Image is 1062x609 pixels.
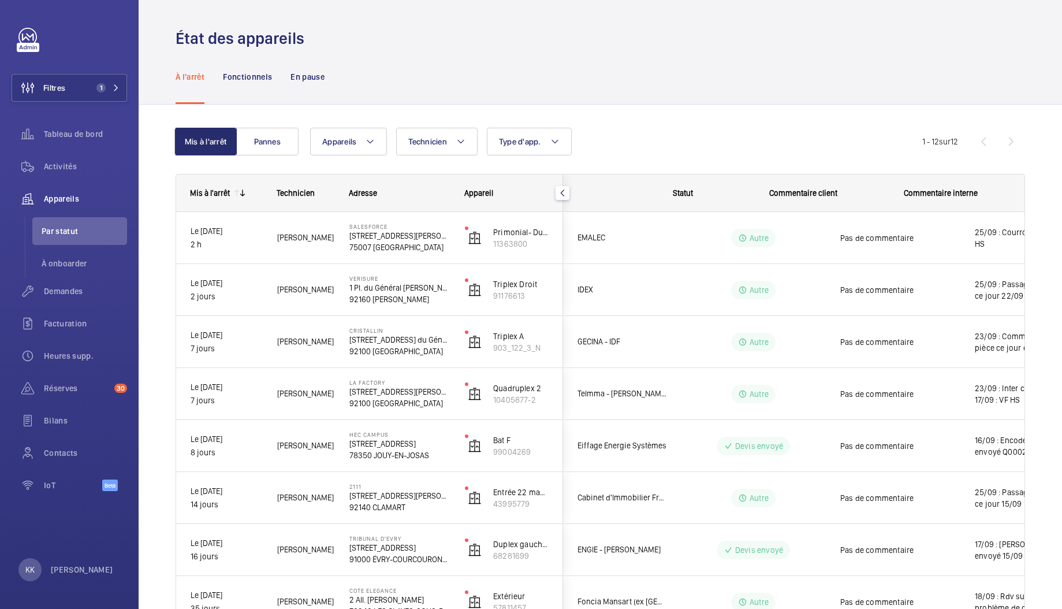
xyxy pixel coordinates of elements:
[44,285,127,297] span: Demandes
[840,232,960,244] span: Pas de commentaire
[191,290,262,303] p: 2 jours
[468,283,482,297] img: elevator.svg
[349,450,450,461] p: 78350 JOUY-EN-JOSAS
[493,498,549,510] p: 43995779
[750,284,769,296] p: Autre
[96,83,106,92] span: 1
[349,502,450,513] p: 92140 CLAMART
[176,212,563,264] div: Press SPACE to select this row.
[349,346,450,357] p: 92100 [GEOGRAPHIC_DATA]
[176,264,563,316] div: Press SPACE to select this row.
[277,439,334,452] span: [PERSON_NAME]
[750,596,769,608] p: Autre
[349,379,450,386] p: La Factory
[464,188,549,198] div: Appareil
[468,543,482,557] img: elevator.svg
[174,128,237,155] button: Mis à l'arrêt
[499,137,541,146] span: Type d'app.
[43,82,65,94] span: Filtres
[191,446,262,459] p: 8 jours
[349,294,450,305] p: 92160 [PERSON_NAME]
[493,226,549,238] p: Primonial- Duplex droite
[277,387,334,400] span: [PERSON_NAME]
[277,231,334,244] span: [PERSON_NAME]
[42,258,127,269] span: À onboarder
[840,440,960,452] span: Pas de commentaire
[176,71,204,83] p: À l'arrêt
[277,595,334,608] span: [PERSON_NAME]
[840,596,960,608] span: Pas de commentaire
[577,543,666,556] span: ENGIE - [PERSON_NAME]
[349,594,450,606] p: 2 All. [PERSON_NAME]
[349,587,450,594] p: COTE ELEGANCE
[493,278,549,290] p: Triplex Droit
[840,492,960,504] span: Pas de commentaire
[349,230,450,242] p: [STREET_ADDRESS][PERSON_NAME]
[468,439,482,453] img: elevator.svg
[577,283,666,296] span: IDEX
[191,394,262,407] p: 7 jours
[349,438,450,450] p: [STREET_ADDRESS]
[223,71,272,83] p: Fonctionnels
[840,388,960,400] span: Pas de commentaire
[349,282,450,294] p: 1 Pl. du Général [PERSON_NAME]
[493,238,549,250] p: 11363800
[12,74,127,102] button: Filtres1
[44,447,127,459] span: Contacts
[493,446,549,458] p: 99004269
[904,188,978,198] span: Commentaire interne
[396,128,478,155] button: Technicien
[44,318,127,329] span: Facturation
[176,28,311,49] h1: État des appareils
[349,188,377,198] span: Adresse
[493,539,549,550] p: Duplex gauche tribunal - [STREET_ADDRESS]
[840,284,960,296] span: Pas de commentaire
[191,277,262,290] p: Le [DATE]
[493,591,549,602] p: Extérieur
[44,128,127,140] span: Tableau de bord
[349,554,450,565] p: 91000 ÉVRY-COURCOURONNES
[176,524,563,576] div: Press SPACE to select this row.
[735,544,783,556] p: Devis envoyé
[408,137,447,146] span: Technicien
[577,231,666,244] span: EMALEC
[468,595,482,609] img: elevator.svg
[236,128,299,155] button: Pannes
[349,275,450,282] p: Verisure
[468,387,482,401] img: elevator.svg
[493,331,549,342] p: Triplex A
[349,398,450,409] p: 92100 [GEOGRAPHIC_DATA]
[493,383,549,394] p: Quadruplex 2
[191,485,262,498] p: Le [DATE]
[349,242,450,253] p: 75007 [GEOGRAPHIC_DATA]
[277,491,334,504] span: [PERSON_NAME]
[191,238,262,251] p: 2 h
[349,334,450,346] p: [STREET_ADDRESS] du Général [PERSON_NAME]
[277,335,334,348] span: [PERSON_NAME]
[176,472,563,524] div: Press SPACE to select this row.
[25,564,35,575] p: KK
[349,223,450,230] p: SALESFORCE
[769,188,837,198] span: Commentaire client
[290,71,325,83] p: En pause
[468,491,482,505] img: elevator.svg
[487,128,572,155] button: Type d'app.
[44,383,110,394] span: Réserves
[191,537,262,550] p: Le [DATE]
[577,491,666,504] span: Cabinet d'Immobilier Francilien - [PERSON_NAME]
[840,336,960,348] span: Pas de commentaire
[493,550,549,562] p: 68281699
[176,368,563,420] div: Press SPACE to select this row.
[176,420,563,472] div: Press SPACE to select this row.
[349,431,450,438] p: HEC CAMPUS
[493,342,549,354] p: 903_122_3_N
[191,342,262,355] p: 7 jours
[577,335,666,348] span: GECINA - IDF
[349,483,450,490] p: 2111
[277,188,315,198] span: Technicien
[577,595,666,608] span: Foncia Mansart (ex [GEOGRAPHIC_DATA])
[922,138,958,146] span: 1 - 12 12
[44,415,127,426] span: Bilans
[51,564,113,575] p: [PERSON_NAME]
[277,283,334,296] span: [PERSON_NAME]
